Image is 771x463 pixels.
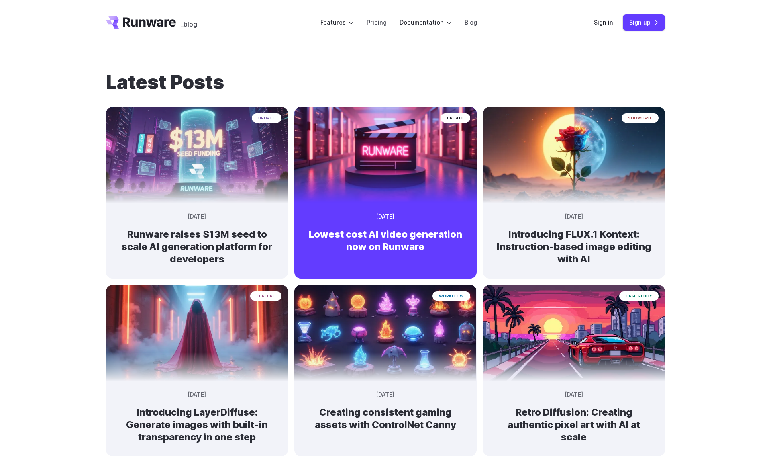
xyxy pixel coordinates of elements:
img: An array of glowing, stylized elemental orbs and flames in various containers and stands, depicte... [294,285,476,381]
time: [DATE] [188,213,206,221]
img: Neon-lit movie clapperboard with the word 'RUNWARE' in a futuristic server room [290,101,481,202]
h2: Runware raises $13M seed to scale AI generation platform for developers [119,228,275,266]
img: a red sports car on a futuristic highway with a sunset and city skyline in the background, styled... [483,285,665,381]
time: [DATE] [565,213,583,221]
h2: Retro Diffusion: Creating authentic pixel art with AI at scale [496,406,652,444]
time: [DATE] [376,213,394,221]
h2: Introducing FLUX.1 Kontext: Instruction-based image editing with AI [496,228,652,266]
a: A cloaked figure made entirely of bending light and heat distortion, slightly warping the scene b... [106,375,288,457]
label: Features [320,18,354,27]
img: Surreal rose in a desert landscape, split between day and night with the sun and moon aligned beh... [483,107,665,203]
span: case study [619,291,659,301]
h2: Creating consistent gaming assets with ControlNet Canny [307,406,463,431]
span: workflow [432,291,470,301]
a: Pricing [367,18,387,27]
a: Surreal rose in a desert landscape, split between day and night with the sun and moon aligned beh... [483,197,665,279]
img: Futuristic city scene with neon lights showing Runware announcement of $13M seed funding in large... [106,107,288,203]
a: Go to / [106,16,176,29]
time: [DATE] [565,391,583,399]
time: [DATE] [376,391,394,399]
span: feature [250,291,281,301]
img: A cloaked figure made entirely of bending light and heat distortion, slightly warping the scene b... [106,285,288,381]
h2: Lowest cost AI video generation now on Runware [307,228,463,253]
span: update [252,113,281,123]
a: Neon-lit movie clapperboard with the word 'RUNWARE' in a futuristic server room update [DATE] Low... [294,197,476,266]
h2: Introducing LayerDiffuse: Generate images with built-in transparency in one step [119,406,275,444]
a: a red sports car on a futuristic highway with a sunset and city skyline in the background, styled... [483,375,665,457]
a: An array of glowing, stylized elemental orbs and flames in various containers and stands, depicte... [294,375,476,444]
a: _blog [181,16,197,29]
span: _blog [181,21,197,27]
time: [DATE] [188,391,206,399]
a: Sign in [594,18,613,27]
span: showcase [622,113,659,123]
span: update [441,113,470,123]
h1: Latest Posts [106,71,665,94]
a: Sign up [623,14,665,30]
label: Documentation [400,18,452,27]
a: Blog [465,18,477,27]
a: Futuristic city scene with neon lights showing Runware announcement of $13M seed funding in large... [106,197,288,279]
